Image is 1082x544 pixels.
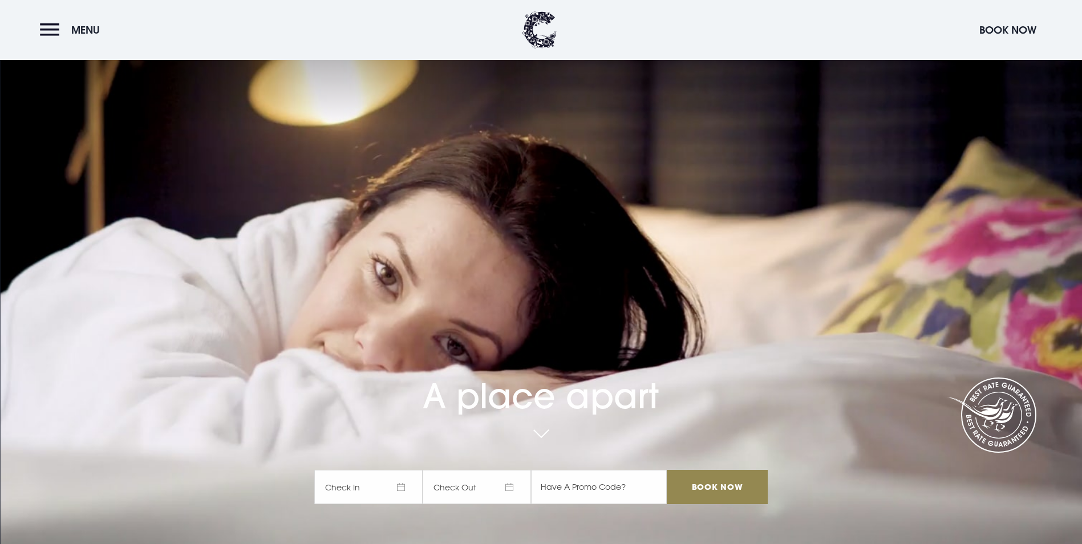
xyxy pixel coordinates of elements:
span: Check In [314,470,423,504]
button: Menu [40,18,106,42]
h1: A place apart [314,343,767,416]
input: Have A Promo Code? [531,470,667,504]
input: Book Now [667,470,767,504]
span: Menu [71,23,100,36]
img: Clandeboye Lodge [522,11,557,48]
button: Book Now [974,18,1042,42]
span: Check Out [423,470,531,504]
